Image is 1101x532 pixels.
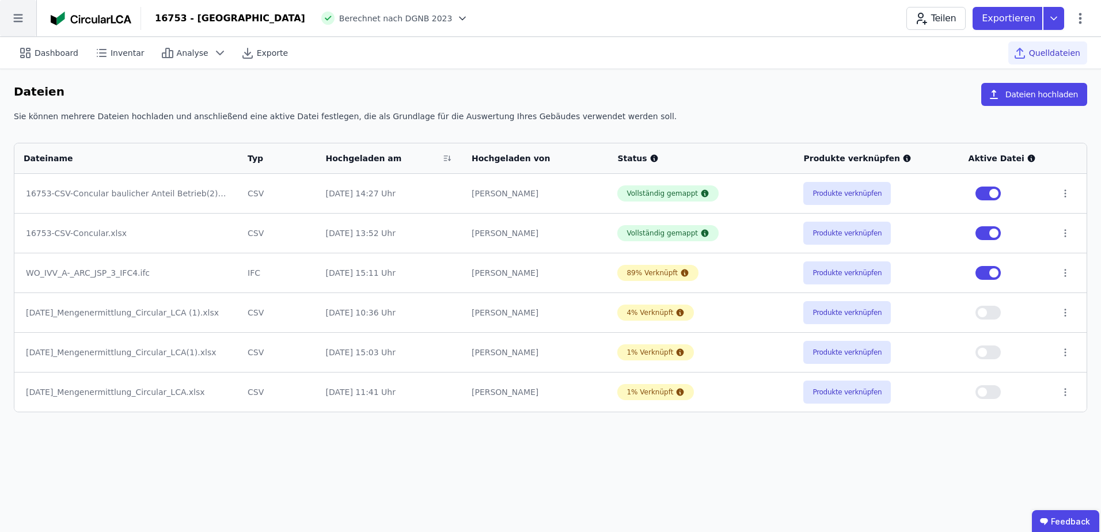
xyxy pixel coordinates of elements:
div: Typ [248,153,293,164]
button: Produkte verknüpfen [803,222,891,245]
div: CSV [248,347,307,358]
div: Hochgeladen von [472,153,584,164]
div: [PERSON_NAME] [472,227,599,239]
div: [PERSON_NAME] [472,188,599,199]
div: Status [617,153,785,164]
div: [DATE] 15:11 Uhr [326,267,453,279]
div: [DATE]_Mengenermittlung_Circular_LCA.xlsx [26,386,227,398]
div: [DATE] 10:36 Uhr [326,307,453,318]
div: Dateiname [24,153,214,164]
span: Analyse [177,47,208,59]
div: [DATE]_Mengenermittlung_Circular_LCA (1).xlsx [26,307,227,318]
div: 1% Verknüpft [627,348,673,357]
span: Exporte [257,47,288,59]
div: [DATE] 11:41 Uhr [326,386,453,398]
span: Dashboard [35,47,78,59]
p: Exportieren [982,12,1038,25]
div: [PERSON_NAME] [472,267,599,279]
span: Quelldateien [1029,47,1080,59]
div: WO_IVV_A-_ARC_JSP_3_IFC4.ifc [26,267,227,279]
div: [DATE] 14:27 Uhr [326,188,453,199]
div: 16753 - [GEOGRAPHIC_DATA] [155,12,305,25]
div: [PERSON_NAME] [472,347,599,358]
div: [PERSON_NAME] [472,307,599,318]
div: Sie können mehrere Dateien hochladen und anschließend eine aktive Datei festlegen, die als Grundl... [14,111,1087,131]
button: Dateien hochladen [981,83,1087,106]
h6: Dateien [14,83,64,101]
div: 89% Verknüpft [627,268,678,278]
div: [DATE] 13:52 Uhr [326,227,453,239]
span: Berechnet nach DGNB 2023 [339,13,453,24]
div: 4% Verknüpft [627,308,673,317]
div: Produkte verknüpfen [803,153,950,164]
div: IFC [248,267,307,279]
div: [DATE] 15:03 Uhr [326,347,453,358]
button: Produkte verknüpfen [803,301,891,324]
button: Produkte verknüpfen [803,341,891,364]
div: CSV [248,386,307,398]
span: Inventar [111,47,145,59]
div: Hochgeladen am [326,153,439,164]
div: 1% Verknüpft [627,387,673,397]
div: CSV [248,307,307,318]
button: Teilen [906,7,966,30]
div: CSV [248,188,307,199]
div: [PERSON_NAME] [472,386,599,398]
button: Produkte verknüpfen [803,182,891,205]
div: [DATE]_Mengenermittlung_Circular_LCA(1).xlsx [26,347,227,358]
button: Produkte verknüpfen [803,381,891,404]
div: 16753-CSV-Concular.xlsx [26,227,227,239]
div: 16753-CSV-Concular baulicher Anteil Betrieb(2).xlsx [26,188,227,199]
button: Produkte verknüpfen [803,261,891,284]
div: CSV [248,227,307,239]
div: Vollständig gemappt [627,229,698,238]
div: Aktive Datei [969,153,1042,164]
img: Concular [51,12,131,25]
div: Vollständig gemappt [627,189,698,198]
